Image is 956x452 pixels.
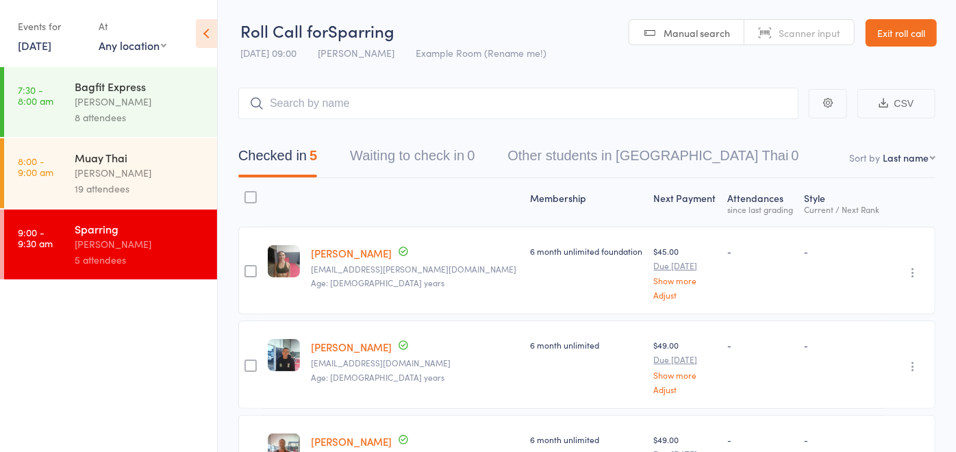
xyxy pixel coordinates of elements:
a: 7:30 -8:00 amBagfit Express[PERSON_NAME]8 attendees [4,67,217,137]
a: Exit roll call [866,19,937,47]
a: Adjust [654,290,716,299]
small: Due [DATE] [654,355,716,364]
div: Next Payment [649,184,722,221]
div: 8 attendees [75,110,205,125]
time: 8:00 - 9:00 am [18,155,53,177]
div: Any location [99,38,166,53]
a: 9:00 -9:30 amSparring[PERSON_NAME]5 attendees [4,210,217,279]
span: Sparring [328,19,394,42]
span: Age: [DEMOGRAPHIC_DATA] years [311,277,444,288]
a: Show more [654,276,716,285]
div: 5 [310,148,317,163]
time: 9:00 - 9:30 am [18,227,53,249]
a: Adjust [654,385,716,394]
div: Style [798,184,885,221]
span: Age: [DEMOGRAPHIC_DATA] years [311,371,444,383]
div: 0 [467,148,475,163]
div: - [804,339,879,351]
span: Scanner input [779,26,840,40]
label: Sort by [849,151,880,164]
div: Events for [18,15,85,38]
div: 6 month unlimited [530,434,643,445]
div: Atten­dances [722,184,798,221]
div: Last name [883,151,929,164]
div: - [727,245,793,257]
div: Sparring [75,221,205,236]
a: 8:00 -9:00 amMuay Thai[PERSON_NAME]19 attendees [4,138,217,208]
span: Manual search [664,26,730,40]
img: image1719816894.png [268,339,300,371]
div: 19 attendees [75,181,205,197]
div: - [727,339,793,351]
div: Membership [525,184,649,221]
a: [PERSON_NAME] [311,340,392,354]
div: [PERSON_NAME] [75,94,205,110]
div: 0 [792,148,799,163]
div: $45.00 [654,245,716,299]
button: CSV [857,89,935,118]
div: Muay Thai [75,150,205,165]
span: [PERSON_NAME] [318,46,394,60]
div: Current / Next Rank [804,205,879,214]
a: Show more [654,371,716,379]
div: since last grading [727,205,793,214]
small: liamhanna336@gmail.com [311,358,519,368]
div: - [804,434,879,445]
div: [PERSON_NAME] [75,165,205,181]
div: [PERSON_NAME] [75,236,205,252]
span: [DATE] 09:00 [240,46,297,60]
div: 6 month unlimited [530,339,643,351]
a: [PERSON_NAME] [311,246,392,260]
button: Checked in5 [238,141,317,177]
div: Bagfit Express [75,79,205,94]
div: - [727,434,793,445]
time: 7:30 - 8:00 am [18,84,53,106]
button: Waiting to check in0 [350,141,475,177]
button: Other students in [GEOGRAPHIC_DATA] Thai0 [507,141,798,177]
div: 5 attendees [75,252,205,268]
span: Example Room (Rename me!) [416,46,546,60]
img: image1717613910.png [268,245,300,277]
a: [PERSON_NAME] [311,434,392,449]
div: - [804,245,879,257]
div: At [99,15,166,38]
div: $49.00 [654,339,716,393]
div: 6 month unlimited foundation [530,245,643,257]
a: [DATE] [18,38,51,53]
small: Due [DATE] [654,261,716,271]
span: Roll Call for [240,19,328,42]
input: Search by name [238,88,798,119]
small: andi.follett@hotmail.com [311,264,519,274]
